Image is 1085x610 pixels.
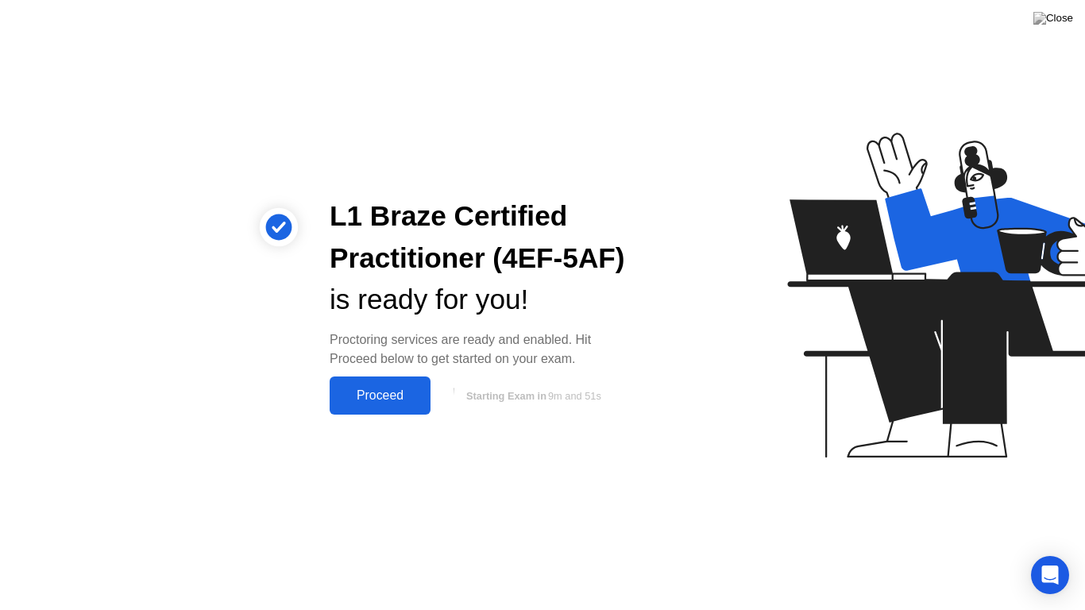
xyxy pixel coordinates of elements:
div: Proctoring services are ready and enabled. Hit Proceed below to get started on your exam. [330,330,625,369]
div: L1 Braze Certified Practitioner (4EF-5AF) [330,195,625,280]
div: is ready for you! [330,279,625,321]
button: Starting Exam in9m and 51s [438,380,625,411]
img: Close [1033,12,1073,25]
span: 9m and 51s [548,390,601,402]
button: Proceed [330,376,431,415]
div: Open Intercom Messenger [1031,556,1069,594]
div: Proceed [334,388,426,403]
